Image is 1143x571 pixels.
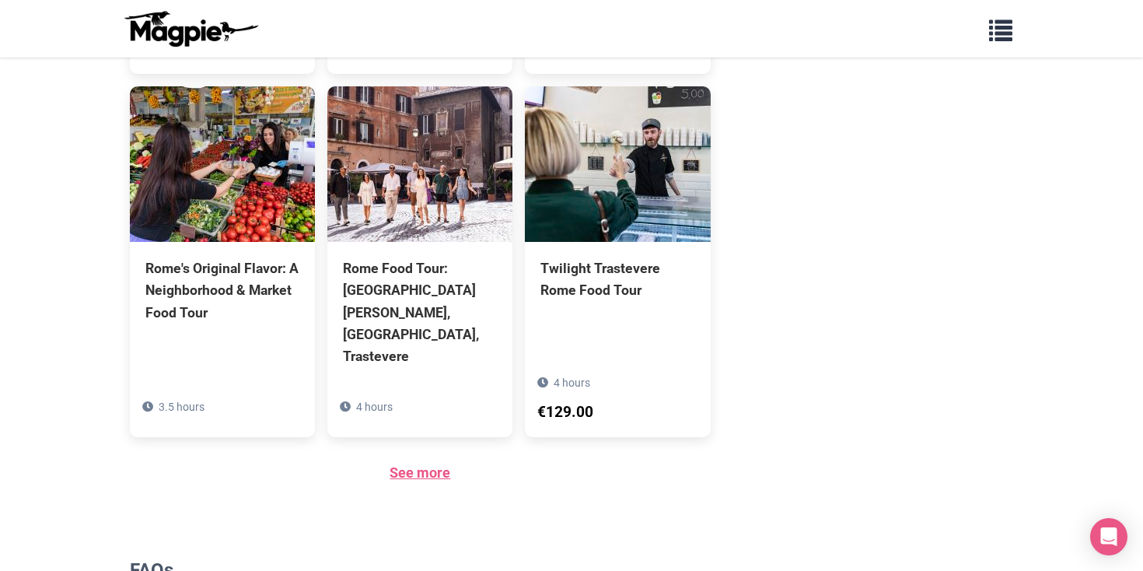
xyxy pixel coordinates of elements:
[121,10,260,47] img: logo-ab69f6fb50320c5b225c76a69d11143b.png
[525,86,710,371] a: Twilight Trastevere Rome Food Tour 4 hours €129.00
[130,86,315,242] img: Rome's Original Flavor: A Neighborhood & Market Food Tour
[130,86,315,393] a: Rome's Original Flavor: A Neighborhood & Market Food Tour 3.5 hours
[390,464,450,481] a: See more
[343,257,497,367] div: Rome Food Tour: [GEOGRAPHIC_DATA][PERSON_NAME], [GEOGRAPHIC_DATA], Trastevere
[327,86,512,437] a: Rome Food Tour: [GEOGRAPHIC_DATA][PERSON_NAME], [GEOGRAPHIC_DATA], Trastevere 4 hours
[537,401,593,425] div: €129.00
[145,257,299,323] div: Rome's Original Flavor: A Neighborhood & Market Food Tour
[540,257,694,301] div: Twilight Trastevere Rome Food Tour
[1090,518,1127,555] div: Open Intercom Messenger
[525,86,710,242] img: Twilight Trastevere Rome Food Tour
[159,401,204,413] span: 3.5 hours
[327,86,512,242] img: Rome Food Tour: Campo de Fiori, Jewish Ghetto, Trastevere
[356,401,393,413] span: 4 hours
[554,377,590,389] span: 4 hours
